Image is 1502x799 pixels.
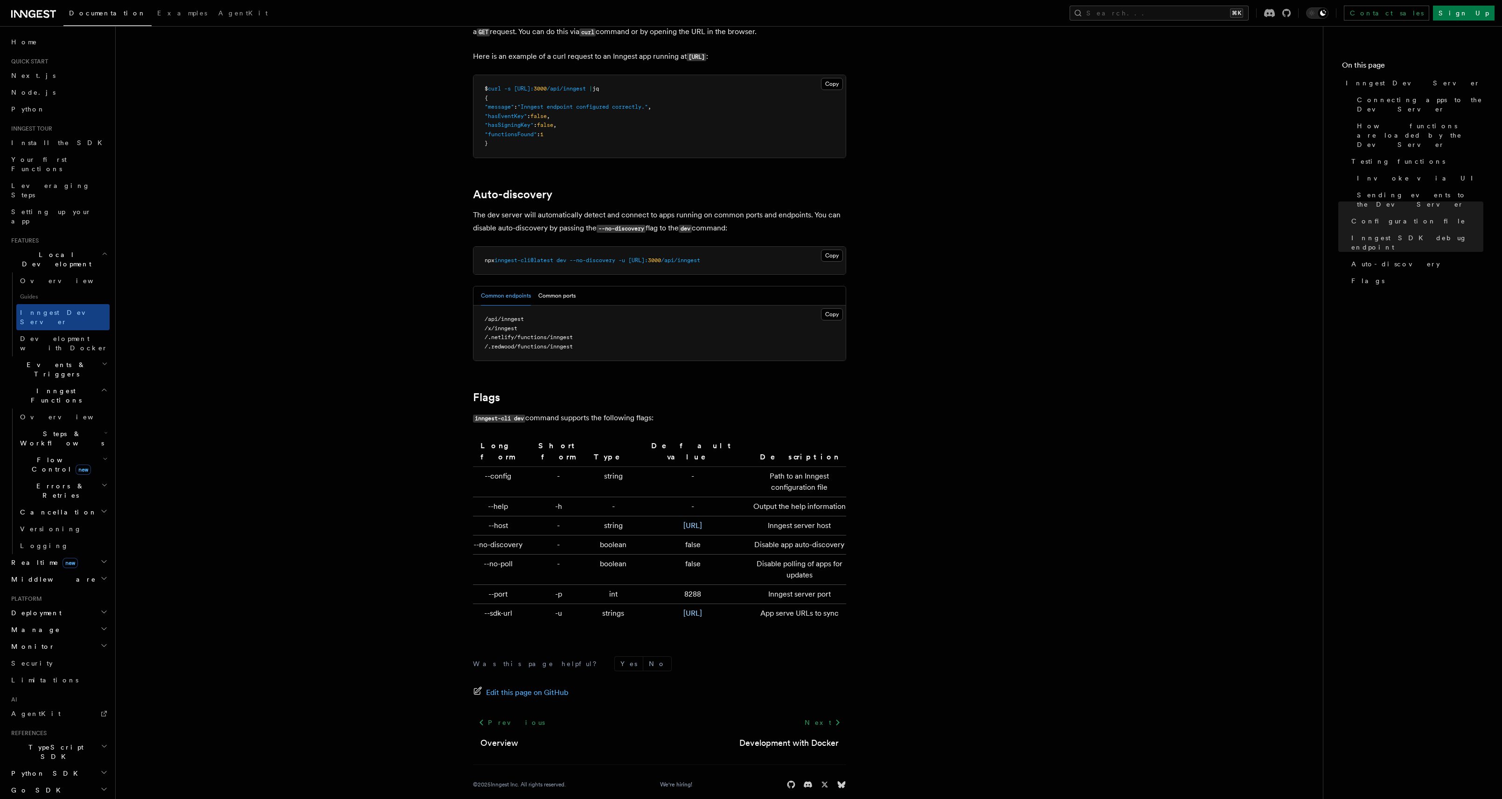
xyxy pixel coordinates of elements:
td: --no-poll [473,555,527,585]
p: Was this page helpful? [473,659,603,668]
span: Examples [157,9,207,17]
a: Install the SDK [7,134,110,151]
span: Edit this page on GitHub [486,686,569,699]
span: Security [11,660,53,667]
button: Middleware [7,571,110,588]
span: Invoke via UI [1357,174,1481,183]
span: Inngest SDK debug endpoint [1351,233,1483,252]
span: 3000 [648,257,661,264]
a: Auto-discovery [1348,256,1483,272]
span: /x/inngest [485,325,517,332]
span: Your first Functions [11,156,67,173]
button: Local Development [7,246,110,272]
span: Python SDK [7,769,83,778]
span: /.netlify/functions/inngest [485,334,573,340]
span: Platform [7,595,42,603]
a: Configuration file [1348,213,1483,229]
button: Errors & Retries [16,478,110,504]
span: References [7,730,47,737]
span: Errors & Retries [16,481,101,500]
a: [URL] [683,521,702,530]
a: Testing functions [1348,153,1483,170]
code: inngest-cli dev [473,415,525,423]
strong: Type [594,452,633,461]
span: new [76,465,91,475]
span: Documentation [69,9,146,17]
a: Invoke via UI [1353,170,1483,187]
p: Here is an example of a curl request to an Inngest app running at : [473,50,846,63]
button: Flow Controlnew [16,452,110,478]
span: Versioning [20,525,82,533]
button: Python SDK [7,765,110,782]
strong: Long form [480,441,515,461]
span: --no-discovery [570,257,615,264]
span: AgentKit [11,710,61,717]
td: -h [527,497,590,516]
a: Overview [480,736,518,750]
td: strings [590,604,637,623]
span: AI [7,696,17,703]
span: curl [488,85,501,92]
span: /api/inngest [547,85,586,92]
a: Auto-discovery [473,188,552,201]
a: Setting up your app [7,203,110,229]
td: Disable polling of apps for updates [749,555,846,585]
p: command supports the following flags: [473,411,846,425]
span: Next.js [11,72,56,79]
span: Quick start [7,58,48,65]
a: Flags [1348,272,1483,289]
span: Python [11,105,45,113]
a: Versioning [16,521,110,537]
button: Copy [821,78,843,90]
span: Testing functions [1351,157,1445,166]
span: npx [485,257,494,264]
code: curl [579,28,596,36]
span: Limitations [11,676,78,684]
a: Security [7,655,110,672]
button: Copy [821,308,843,320]
td: Inngest server port [749,585,846,604]
code: GET [477,28,490,36]
button: Search...⌘K [1070,6,1249,21]
a: Edit this page on GitHub [473,686,569,699]
a: Sending events to the Dev Server [1353,187,1483,213]
span: Local Development [7,250,102,269]
button: Inngest Functions [7,382,110,409]
span: "Inngest endpoint configured correctly." [517,104,648,110]
span: Install the SDK [11,139,108,146]
td: string [590,516,637,535]
td: Path to an Inngest configuration file [749,467,846,497]
span: | [589,85,592,92]
td: --port [473,585,527,604]
span: [URL]: [514,85,534,92]
a: Inngest Dev Server [1342,75,1483,91]
span: 3000 [534,85,547,92]
span: } [485,140,488,146]
span: "message" [485,104,514,110]
a: Limitations [7,672,110,688]
code: [URL] [687,53,706,61]
a: Inngest SDK debug endpoint [1348,229,1483,256]
a: Node.js [7,84,110,101]
a: Overview [16,409,110,425]
span: $ [485,85,488,92]
span: 1 [540,131,543,138]
code: dev [679,225,692,233]
td: Inngest server host [749,516,846,535]
span: Node.js [11,89,56,96]
td: --help [473,497,527,516]
span: Overview [20,277,116,285]
a: Home [7,34,110,50]
button: Manage [7,621,110,638]
div: Local Development [7,272,110,356]
span: { [485,95,488,101]
span: Go SDK [7,785,66,795]
span: Logging [20,542,69,549]
a: Inngest Dev Server [16,304,110,330]
span: Events & Triggers [7,360,102,379]
a: How functions are loaded by the Dev Server [1353,118,1483,153]
td: 8288 [637,585,749,604]
span: Inngest Dev Server [1346,78,1480,88]
span: -u [619,257,625,264]
span: Inngest tour [7,125,52,132]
